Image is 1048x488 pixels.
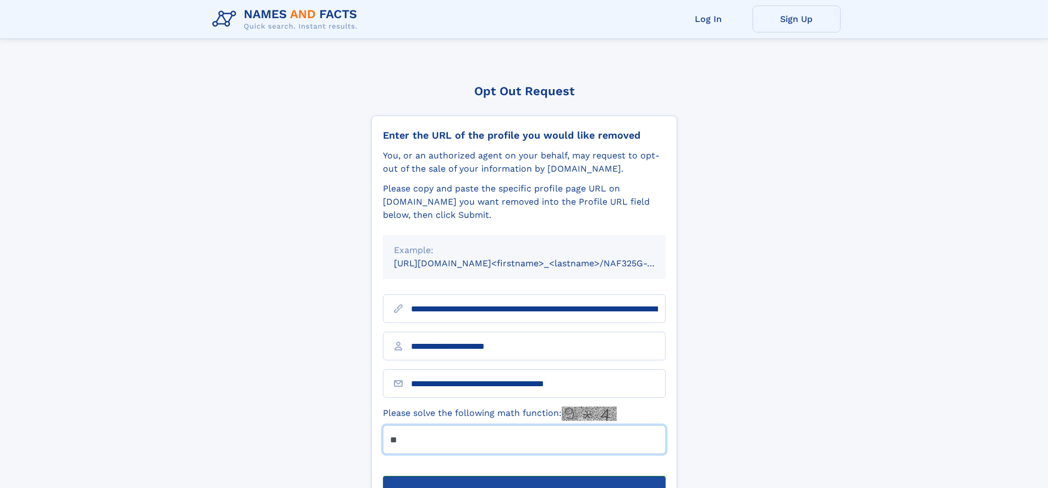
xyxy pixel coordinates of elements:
div: Opt Out Request [371,84,677,98]
a: Log In [665,6,753,32]
a: Sign Up [753,6,841,32]
div: You, or an authorized agent on your behalf, may request to opt-out of the sale of your informatio... [383,149,666,176]
label: Please solve the following math function: [383,407,617,421]
div: Example: [394,244,655,257]
div: Please copy and paste the specific profile page URL on [DOMAIN_NAME] you want removed into the Pr... [383,182,666,222]
small: [URL][DOMAIN_NAME]<firstname>_<lastname>/NAF325G-xxxxxxxx [394,258,687,268]
img: Logo Names and Facts [208,4,366,34]
div: Enter the URL of the profile you would like removed [383,129,666,141]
